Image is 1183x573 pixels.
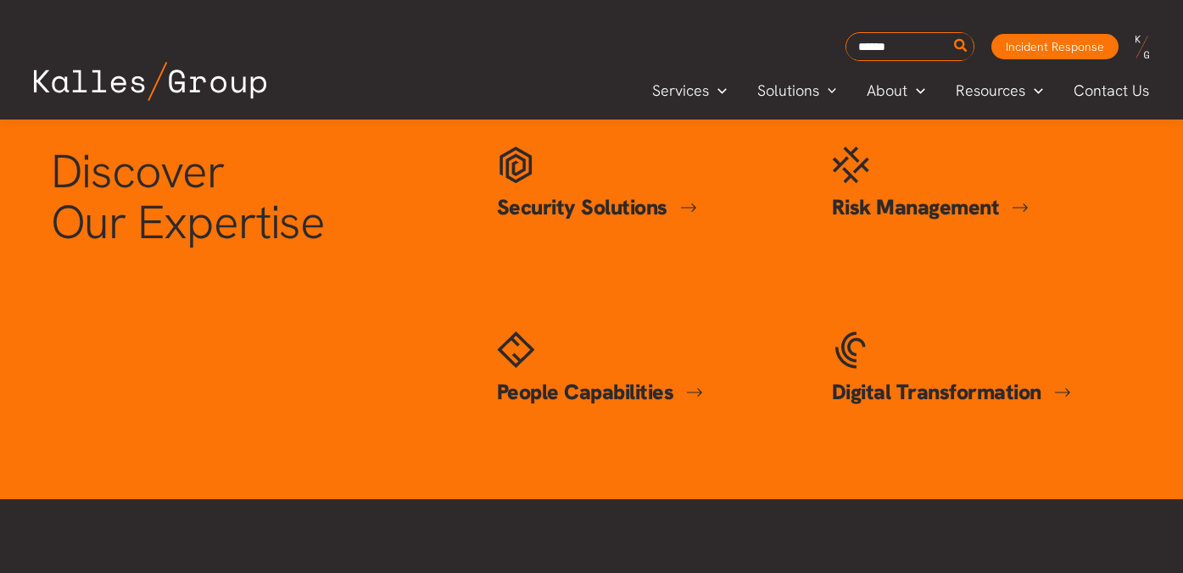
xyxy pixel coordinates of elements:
span: Discover Our Expertise [51,141,326,253]
a: People Capabilities [497,378,704,406]
span: Services [652,78,709,103]
span: About [867,78,907,103]
a: ResourcesMenu Toggle [940,78,1058,103]
a: ServicesMenu Toggle [637,78,742,103]
span: Solutions [757,78,819,103]
a: Incident Response [991,34,1119,59]
span: Contact Us [1074,78,1149,103]
a: Risk Management [832,193,1030,221]
a: SolutionsMenu Toggle [742,78,852,103]
a: Security Solutions [497,193,697,221]
a: Contact Us [1058,78,1166,103]
a: Digital Transformation [832,378,1071,406]
span: Resources [956,78,1025,103]
span: Menu Toggle [907,78,925,103]
span: Menu Toggle [1025,78,1043,103]
nav: Primary Site Navigation [637,76,1166,104]
span: Menu Toggle [709,78,727,103]
a: AboutMenu Toggle [851,78,940,103]
img: Kalles Group [34,62,266,101]
span: Menu Toggle [819,78,837,103]
button: Search [951,33,972,60]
